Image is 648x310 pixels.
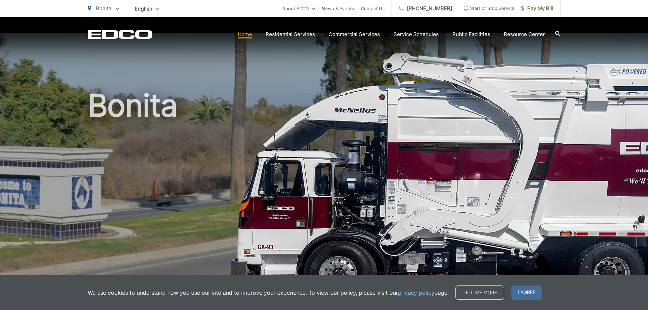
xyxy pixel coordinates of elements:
a: Service Schedules [394,30,439,38]
a: News & Events [322,4,354,13]
a: EDCD logo. Return to the homepage. [88,30,152,39]
a: Resource Center [504,30,545,38]
a: Residential Services [266,30,315,38]
span: Pay My Bill [521,4,553,13]
span: I agree [511,285,542,300]
a: Home [238,30,252,38]
a: Contact Us [361,4,385,13]
h1: Bonita [88,88,561,304]
p: We use cookies to understand how you use our site and to improve your experience. To view our pol... [88,289,449,297]
a: Public Facilities [452,30,490,38]
a: Tell me more [455,285,504,300]
a: Commercial Services [329,30,380,38]
span: English [130,3,164,15]
a: About EDCO [282,4,315,13]
a: privacy policy [398,289,434,297]
span: Bonita [96,5,111,12]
